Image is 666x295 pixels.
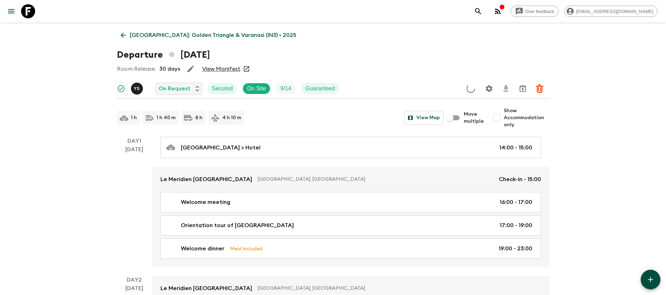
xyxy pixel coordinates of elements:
[117,137,152,145] p: Day 1
[499,143,532,152] p: 14:00 - 15:00
[181,198,230,206] p: Welcome meeting
[160,284,252,293] p: Le Meridien [GEOGRAPHIC_DATA]
[230,245,263,252] p: Meal Included
[117,65,156,73] p: Room Release:
[499,82,513,96] button: Download CSV
[247,84,266,93] p: On Site
[572,9,657,14] span: [EMAIL_ADDRESS][DOMAIN_NAME]
[521,9,558,14] span: Give feedback
[516,82,530,96] button: Archive (Completed, Cancelled or Unsynced Departures only)
[160,238,541,259] a: Welcome dinnerMeal Included19:00 - 23:00
[482,82,496,96] button: Settings
[130,31,296,39] p: [GEOGRAPHIC_DATA]: Golden Triangle & Varanasi (IN3) • 2025
[471,4,485,18] button: search adventures
[181,221,294,230] p: Orientation tour of [GEOGRAPHIC_DATA]
[131,83,144,95] button: YS
[160,192,541,212] a: Welcome meeting16:00 - 17:00
[117,48,210,62] h1: Departure [DATE]
[258,285,535,292] p: [GEOGRAPHIC_DATA], [GEOGRAPHIC_DATA]
[159,84,190,93] p: On Request
[160,215,541,236] a: Orientation tour of [GEOGRAPHIC_DATA]17:00 - 19:00
[152,167,549,192] a: Le Meridien [GEOGRAPHIC_DATA][GEOGRAPHIC_DATA], [GEOGRAPHIC_DATA]Check-in - 15:00
[243,83,270,94] div: On Site
[305,84,335,93] p: Guaranteed
[276,83,295,94] div: Trip Fill
[181,143,261,152] p: [GEOGRAPHIC_DATA] > Hotel
[195,114,203,121] p: 8 h
[117,84,125,93] svg: Synced Successfully
[510,6,559,17] a: Give feedback
[4,4,18,18] button: menu
[181,244,224,253] p: Welcome dinner
[117,28,300,42] a: [GEOGRAPHIC_DATA]: Golden Triangle & Varanasi (IN3) • 2025
[499,175,541,184] p: Check-in - 15:00
[212,84,233,93] p: Secured
[500,198,532,206] p: 16:00 - 17:00
[131,85,144,90] span: Yashvardhan Singh Shekhawat
[464,82,478,96] button: Update Price, Early Bird Discount and Costs
[125,145,143,267] div: [DATE]
[160,175,252,184] p: Le Meridien [GEOGRAPHIC_DATA]
[117,276,152,284] p: Day 2
[202,65,240,72] a: View Manifest
[222,114,241,121] p: 4 h 10 m
[134,86,140,91] p: Y S
[533,82,547,96] button: Delete
[504,107,549,128] span: Show Accommodation only
[564,6,658,17] div: [EMAIL_ADDRESS][DOMAIN_NAME]
[404,111,443,125] button: View Map
[160,137,541,158] a: [GEOGRAPHIC_DATA] > Hotel14:00 - 15:00
[499,244,532,253] p: 19:00 - 23:00
[464,111,484,125] span: Move multiple
[500,221,532,230] p: 17:00 - 19:00
[157,114,176,121] p: 1 h 40 m
[131,114,137,121] p: 1 h
[208,83,237,94] div: Secured
[280,84,291,93] p: 9 / 14
[159,65,180,73] p: 30 days
[258,176,493,183] p: [GEOGRAPHIC_DATA], [GEOGRAPHIC_DATA]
